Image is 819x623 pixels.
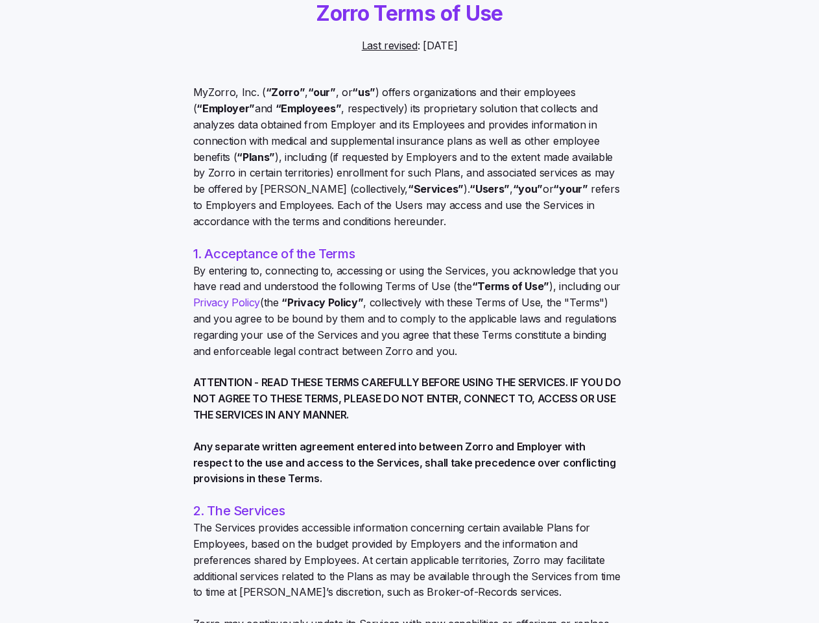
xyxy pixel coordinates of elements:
[308,86,335,99] b: “our”
[266,86,305,99] b: “Zorro”
[281,296,363,309] b: “Privacy Policy”
[469,182,510,195] b: “Users”
[362,39,418,52] u: Last revised
[193,263,626,360] span: By entering to, connecting to, accessing or using the Services, you acknowledge that you have rea...
[237,151,275,164] b: “Plans”
[276,102,341,115] b: “Employees”
[193,520,626,600] span: The Services provides accessible information concerning certain available Plans for Employees, ba...
[408,182,464,195] b: “Services”
[193,84,626,229] span: MyZorro, Inc. ( , , or ) offers organizations and their employees ( and , respectively) its propr...
[553,182,588,195] b: “your”
[513,182,543,195] b: “you”
[193,296,261,309] a: Privacy Policy
[193,439,626,487] span: Any separate written agreement entered into between Zorro and Employer with respect to the use an...
[362,38,458,54] span: : [DATE]
[193,245,626,263] h2: 1. Acceptance of the Terms
[193,502,626,520] h2: 2. The Services
[352,86,375,99] b: “us”
[196,102,255,115] b: “Employer”
[472,280,550,293] b: “Terms of Use”
[193,374,626,422] span: ATTENTION - READ THESE TERMS CAREFULLY BEFORE USING THE SERVICES. IF YOU DO NOT AGREE TO THESE TE...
